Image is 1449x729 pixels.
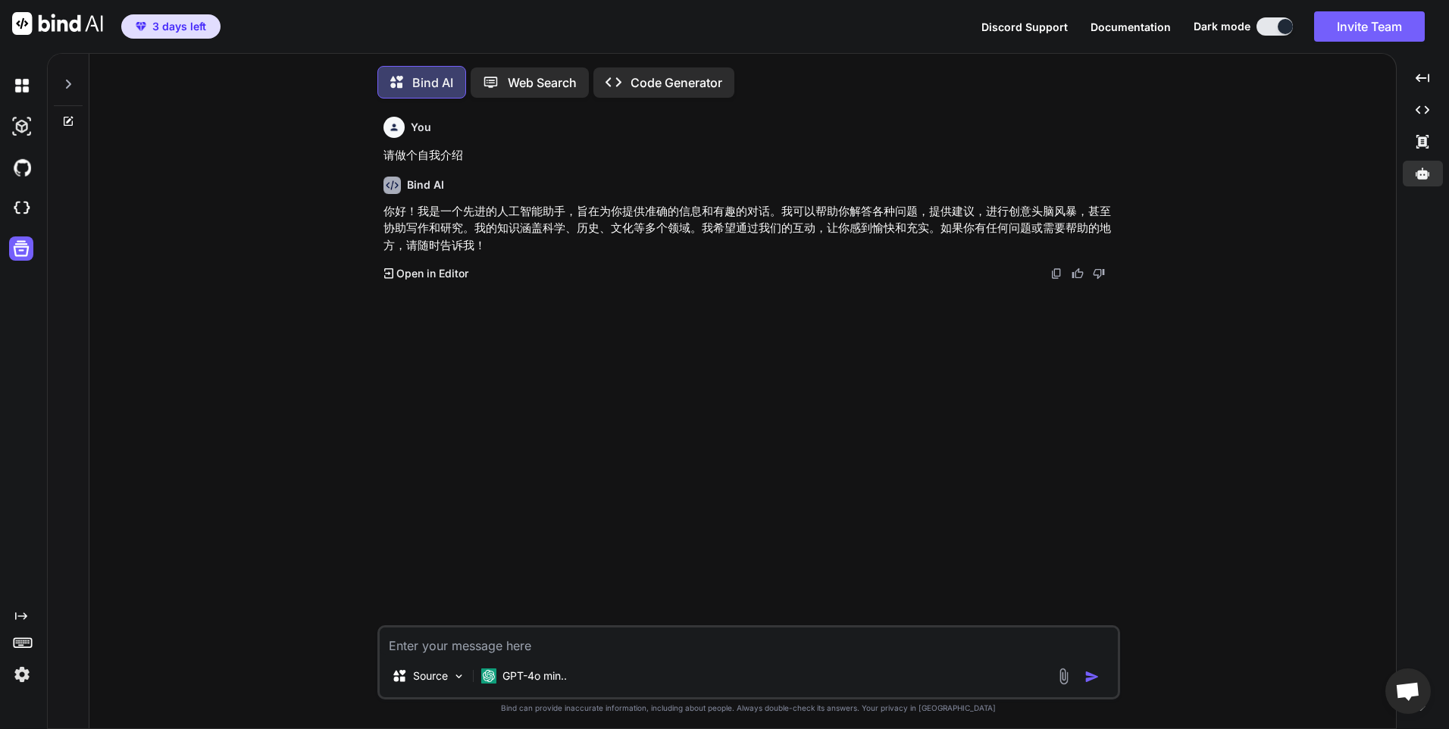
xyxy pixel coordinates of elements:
p: Bind AI [412,74,453,92]
img: attachment [1055,668,1072,685]
div: 开放式聊天 [1385,668,1431,714]
p: 你好！我是一个先进的人工智能助手，旨在为你提供准确的信息和有趣的对话。我可以帮助你解答各种问题，提供建议，进行创意头脑风暴，甚至协助写作和研究。我的知识涵盖科学、历史、文化等多个领域。我希望通过... [383,203,1117,255]
img: darkAi-studio [9,114,35,139]
span: Dark mode [1194,19,1250,34]
img: Bind AI [12,12,103,35]
img: icon [1084,669,1100,684]
button: Discord Support [981,19,1068,35]
span: Documentation [1091,20,1171,33]
h6: Bind AI [407,177,444,192]
img: premium [136,22,146,31]
img: copy [1050,268,1062,280]
p: Code Generator [631,74,722,92]
p: Bind can provide inaccurate information, including about people. Always double-check its answers.... [377,702,1120,714]
img: cloudideIcon [9,196,35,221]
button: premium3 days left [121,14,221,39]
img: Pick Models [452,670,465,683]
img: dislike [1093,268,1105,280]
img: GPT-4o mini [481,668,496,684]
img: darkChat [9,73,35,99]
button: Invite Team [1314,11,1425,42]
button: Documentation [1091,19,1171,35]
span: Discord Support [981,20,1068,33]
h6: You [411,120,431,135]
p: Source [413,668,448,684]
p: 请做个自我介绍 [383,147,1117,164]
img: settings [9,662,35,687]
p: Open in Editor [396,266,468,281]
img: githubDark [9,155,35,180]
img: like [1072,268,1084,280]
p: GPT-4o min.. [502,668,567,684]
span: 3 days left [152,19,206,34]
p: Web Search [508,74,577,92]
